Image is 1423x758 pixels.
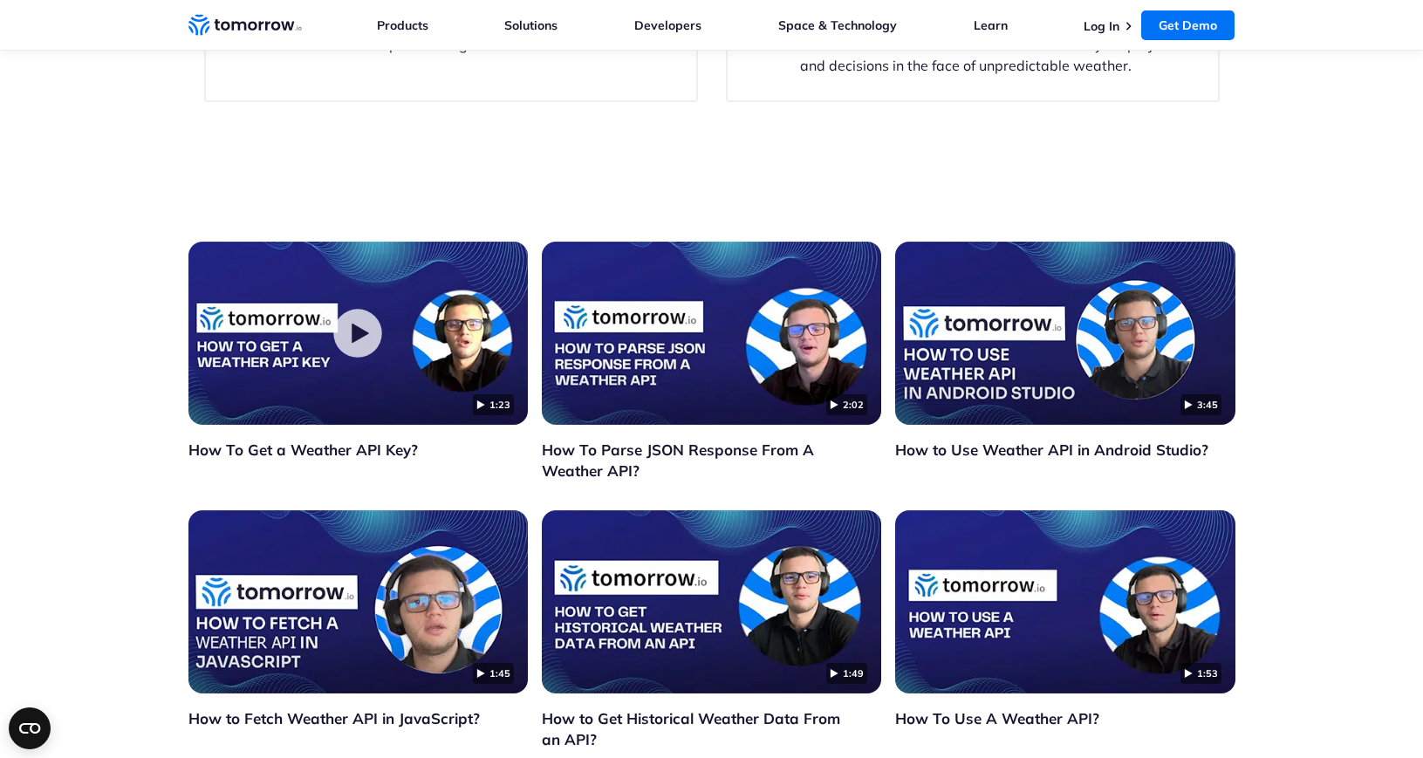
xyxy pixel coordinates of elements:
[895,242,1235,425] a: Click to watch the testimonial, How to Use Weather API in Android Studio?
[634,17,701,33] a: Developers
[188,12,302,38] a: Home link
[542,242,881,425] a: Click to watch the testimonial, How To Parse JSON Response From A Weather API?
[895,510,1235,693] img: video thumbnail
[188,242,528,425] img: video thumbnail
[473,394,514,415] span: 1:23
[974,17,1008,33] a: Learn
[1084,18,1119,34] a: Log In
[377,17,428,33] a: Products
[1180,663,1221,684] span: 1:53
[895,510,1235,693] a: Click to watch the testimonial, How To Use A Weather API?
[1180,394,1221,415] span: 3:45
[542,242,881,425] img: video thumbnail
[800,34,1205,76] p: Discover how our weather API can transform your projects and decisions in the face of unpredictab...
[826,394,867,415] span: 2:02
[1141,10,1235,40] a: Get Demo
[9,707,51,749] button: Open CMP widget
[895,708,1235,729] p: How To Use A Weather API?
[542,510,881,693] a: Click to watch the testimonial, How to Get Historical Weather Data From an API?
[188,708,528,729] p: How to Fetch Weather API in JavaScript?
[473,663,514,684] span: 1:45
[826,663,867,684] span: 1:49
[542,708,881,750] p: How to Get Historical Weather Data From an API?
[188,510,528,693] img: video thumbnail
[778,17,897,33] a: Space & Technology
[542,510,881,693] img: video thumbnail
[504,17,558,33] a: Solutions
[188,242,528,425] a: Click to watch the testimonial, How To Get a Weather API Key?
[895,440,1235,461] p: How to Use Weather API in Android Studio?
[188,440,528,461] p: How To Get a Weather API Key?
[188,510,528,693] a: Click to watch the testimonial, How to Fetch Weather API in JavaScript?
[542,440,881,481] p: How To Parse JSON Response From A Weather API?
[895,242,1235,425] img: video thumbnail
